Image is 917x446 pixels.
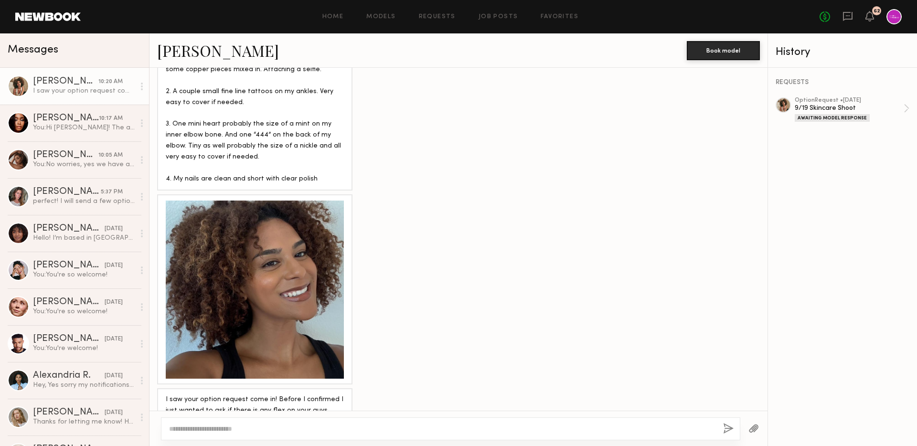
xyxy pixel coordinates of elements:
a: Models [366,14,395,20]
div: [PERSON_NAME] [33,334,105,344]
a: Job Posts [479,14,518,20]
div: Hey, Yes sorry my notifications for this app never get to me on time! Would love to work with you... [33,381,135,390]
div: [PERSON_NAME] [33,114,99,123]
div: [DATE] [105,408,123,417]
div: Alexandria R. [33,371,105,381]
a: optionRequest •[DATE]9/19 Skincare ShootAwaiting Model Response [795,97,909,122]
div: I saw your option request come in! Before I confirmed I just wanted to ask if there is any flex o... [166,394,344,427]
div: option Request • [DATE] [795,97,904,104]
div: perfect! I will send a few options shortly [33,197,135,206]
div: [DATE] [105,335,123,344]
div: [PERSON_NAME] [33,187,101,197]
div: [PERSON_NAME] [33,150,98,160]
a: Favorites [541,14,578,20]
div: You: You're so welcome! [33,307,135,316]
div: 62 [874,9,880,14]
div: [PERSON_NAME] [33,297,105,307]
div: Thanks for letting me know! Have a great weekend 😊 [33,417,135,426]
div: 10:20 AM [98,77,123,86]
div: Hello! I’m based in [GEOGRAPHIC_DATA] [33,234,135,243]
div: 5:37 PM [101,188,123,197]
div: [DATE] [105,224,123,234]
div: 10:05 AM [98,151,123,160]
div: [DATE] [105,298,123,307]
a: Requests [419,14,456,20]
button: Book model [687,41,760,60]
div: [PERSON_NAME] [33,224,105,234]
div: [PERSON_NAME] [33,261,105,270]
div: [PERSON_NAME] [33,408,105,417]
div: I saw your option request come in! Before I confirmed I just wanted to ask if there is any flex o... [33,86,135,96]
div: [DATE] [105,372,123,381]
div: History [776,47,909,58]
div: REQUESTS [776,79,909,86]
div: You: You're welcome! [33,344,135,353]
div: Hi there! 1. Current hair color is brown, some honey pieces and some copper pieces mixed in. Atta... [166,42,344,185]
a: Home [322,14,344,20]
div: Awaiting Model Response [795,114,870,122]
div: You: No worries, yes we have a few different projects. I'll reach back out when the brief is ready! [33,160,135,169]
a: [PERSON_NAME] [157,40,279,61]
div: [DATE] [105,261,123,270]
div: 10:17 AM [99,114,123,123]
span: Messages [8,44,58,55]
div: 9/19 Skincare Shoot [795,104,904,113]
a: Book model [687,46,760,54]
div: You: You're so welcome! [33,270,135,279]
div: You: Hi [PERSON_NAME]! The agreement has been sent to your email address. Please let us know if t... [33,123,135,132]
div: [PERSON_NAME] [33,77,98,86]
